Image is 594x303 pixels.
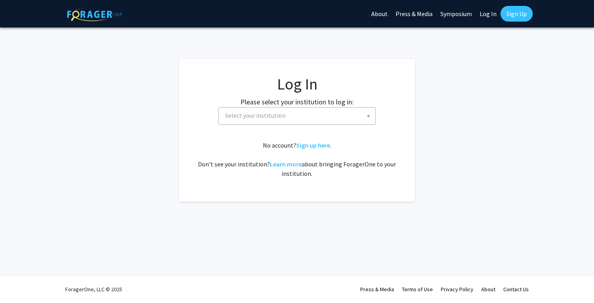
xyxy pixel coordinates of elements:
[225,111,286,119] span: Select your institution
[296,141,330,149] a: Sign up here
[402,286,433,293] a: Terms of Use
[441,286,473,293] a: Privacy Policy
[270,160,302,168] a: Learn more about bringing ForagerOne to your institution
[500,6,533,22] a: Sign Up
[67,7,122,21] img: ForagerOne Logo
[503,286,529,293] a: Contact Us
[65,276,122,303] div: ForagerOne, LLC © 2025
[240,97,354,107] label: Please select your institution to log in:
[481,286,495,293] a: About
[218,107,376,125] span: Select your institution
[222,108,375,124] span: Select your institution
[360,286,394,293] a: Press & Media
[195,75,399,93] h1: Log In
[195,141,399,178] div: No account? . Don't see your institution? about bringing ForagerOne to your institution.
